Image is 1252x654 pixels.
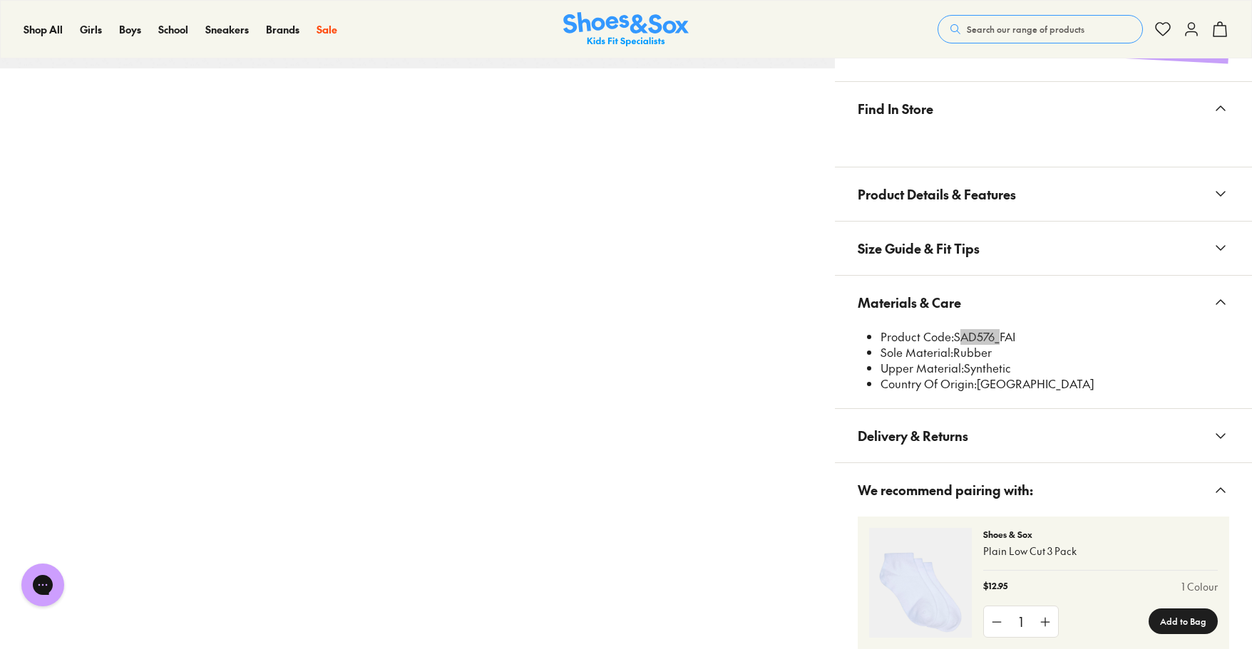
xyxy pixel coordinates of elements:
[205,22,249,36] span: Sneakers
[858,173,1016,215] span: Product Details & Features
[317,22,337,37] a: Sale
[563,12,689,47] img: SNS_Logo_Responsive.svg
[858,227,980,269] span: Size Guide & Fit Tips
[881,375,977,391] span: Country Of Origin:
[881,360,964,375] span: Upper Material:
[858,135,1229,150] iframe: Find in Store
[881,345,1229,360] li: Rubber
[967,23,1084,36] span: Search our range of products
[858,415,968,457] span: Delivery & Returns
[1010,606,1032,637] div: 1
[24,22,63,37] a: Shop All
[983,544,1218,559] p: Plain Low Cut 3 Pack
[858,469,1033,511] span: We recommend pairing with:
[938,15,1143,43] button: Search our range of products
[983,528,1218,541] p: Shoes & Sox
[80,22,102,37] a: Girls
[835,409,1252,462] button: Delivery & Returns
[266,22,299,37] a: Brands
[835,463,1252,517] button: We recommend pairing with:
[835,82,1252,135] button: Find In Store
[835,276,1252,329] button: Materials & Care
[869,528,972,638] img: 4-356389_1
[881,329,1229,345] li: SAD576_FAI
[317,22,337,36] span: Sale
[881,376,1229,392] li: [GEOGRAPHIC_DATA]
[80,22,102,36] span: Girls
[983,579,1007,594] p: $12.95
[835,167,1252,221] button: Product Details & Features
[14,559,71,611] iframe: Gorgias live chat messenger
[1181,579,1218,594] a: 1 Colour
[158,22,188,37] a: School
[158,22,188,36] span: School
[119,22,141,36] span: Boys
[24,22,63,36] span: Shop All
[881,360,1229,376] li: Synthetic
[881,344,953,360] span: Sole Material:
[858,88,933,130] span: Find In Store
[119,22,141,37] a: Boys
[205,22,249,37] a: Sneakers
[1149,608,1218,634] button: Add to Bag
[266,22,299,36] span: Brands
[835,222,1252,275] button: Size Guide & Fit Tips
[858,281,961,323] span: Materials & Care
[881,328,954,344] span: Product Code:
[563,12,689,47] a: Shoes & Sox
